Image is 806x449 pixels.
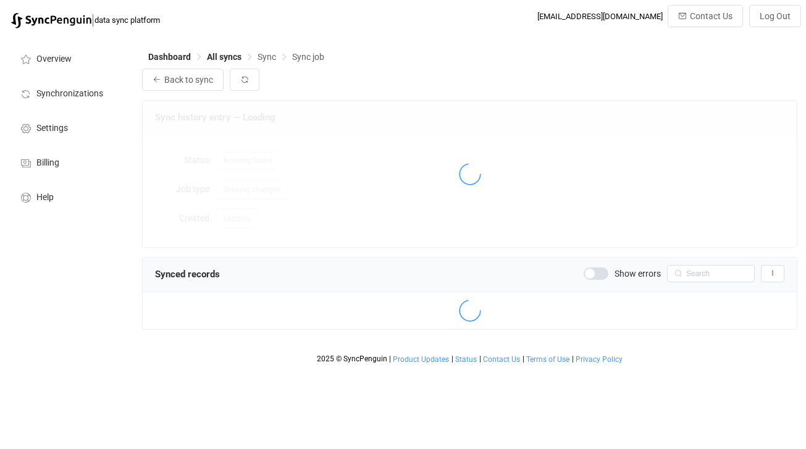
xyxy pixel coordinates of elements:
span: Sync [258,52,276,62]
button: Back to sync [142,69,224,91]
span: Synced records [155,269,220,280]
a: Product Updates [392,355,450,364]
span: Dashboard [148,52,191,62]
span: Sync job [292,52,324,62]
span: | [451,355,453,363]
span: Billing [36,158,59,168]
span: Log Out [760,11,791,21]
span: Back to sync [164,75,213,85]
span: Overview [36,54,72,64]
span: Terms of Use [526,355,569,364]
span: Synchronizations [36,89,103,99]
span: | [479,355,481,363]
a: Contact Us [482,355,521,364]
span: | [91,11,94,28]
button: Contact Us [668,5,743,27]
span: Status [455,355,477,364]
div: Breadcrumb [148,52,324,61]
button: Log Out [749,5,801,27]
span: Product Updates [393,355,449,364]
a: Status [455,355,477,364]
a: |data sync platform [11,11,160,28]
a: Settings [6,110,130,145]
span: | [389,355,391,363]
div: [EMAIL_ADDRESS][DOMAIN_NAME] [537,12,663,21]
a: Help [6,179,130,214]
span: Show errors [615,269,661,278]
span: data sync platform [94,15,160,25]
a: Privacy Policy [575,355,623,364]
span: Help [36,193,54,203]
span: 2025 © SyncPenguin [317,355,387,363]
a: Billing [6,145,130,179]
a: Synchronizations [6,75,130,110]
a: Overview [6,41,130,75]
span: Contact Us [483,355,520,364]
span: | [523,355,524,363]
span: All syncs [207,52,241,62]
img: syncpenguin.svg [11,13,91,28]
span: Privacy Policy [576,355,623,364]
input: Search [667,265,755,282]
span: Contact Us [690,11,733,21]
a: Terms of Use [526,355,570,364]
span: Settings [36,124,68,133]
span: | [572,355,574,363]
